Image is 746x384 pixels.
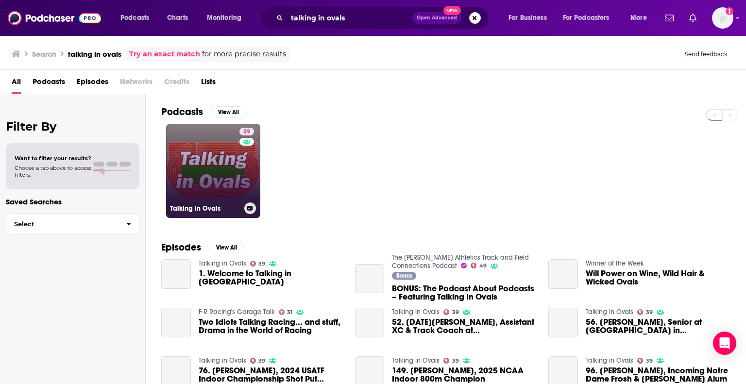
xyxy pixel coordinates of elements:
[548,308,578,337] a: 56. Peyton Hollis, Senior at Union Catholic High School in NJ
[586,318,730,334] span: 56. [PERSON_NAME], Senior at [GEOGRAPHIC_DATA] in [GEOGRAPHIC_DATA]
[209,242,244,253] button: View All
[15,155,91,162] span: Want to filter your results?
[637,309,653,315] a: 39
[32,50,56,59] h3: Search
[392,318,537,334] span: 52. [DATE][PERSON_NAME], Assistant XC & Track Coach at [GEOGRAPHIC_DATA]
[15,165,91,178] span: Choose a tab above to access filters.
[239,128,254,135] a: 39
[630,11,647,25] span: More
[199,367,343,383] a: 76. Jordan Geist, 2024 USATF Indoor Championship Shot Put Bronze Medalist
[199,269,343,286] a: 1. Welcome to Talking in Ovals
[712,7,733,29] img: User Profile
[557,10,624,26] button: open menu
[646,359,653,363] span: 39
[161,10,194,26] a: Charts
[392,318,537,334] a: 52. Noel Whitall-Johnson, Assistant XC & Track Coach at Toms River North HS
[586,318,730,334] a: 56. Peyton Hollis, Senior at Union Catholic High School in NJ
[258,262,265,266] span: 39
[77,74,108,94] a: Episodes
[120,74,153,94] span: Networks
[479,264,487,268] span: 49
[258,359,265,363] span: 39
[201,74,216,94] a: Lists
[6,221,119,227] span: Select
[392,308,440,316] a: Talking in Ovals
[68,50,121,59] h3: talking in ovals
[712,7,733,29] span: Logged in as GregKubie
[161,106,246,118] a: PodcastsView All
[392,356,440,365] a: Talking in Ovals
[243,127,250,137] span: 39
[161,241,244,253] a: EpisodesView All
[6,119,139,134] h2: Filter By
[509,11,547,25] span: For Business
[586,269,730,286] a: Will Power on Wine, Wild Hair & Wicked Ovals
[355,264,385,294] a: BONUS: The Podcast About Podcasts – Featuring Talking In Ovals
[161,259,191,289] a: 1. Welcome to Talking in Ovals
[646,310,653,315] span: 39
[355,308,385,337] a: 52. Noel Whitall-Johnson, Assistant XC & Track Coach at Toms River North HS
[443,358,459,364] a: 39
[396,273,412,279] span: Bonus
[563,11,610,25] span: For Podcasters
[682,50,730,58] button: Send feedback
[443,6,461,15] span: New
[12,74,21,94] a: All
[586,356,633,365] a: Talking in Ovals
[166,124,260,218] a: 39Talking in Ovals
[6,213,139,235] button: Select
[279,309,293,315] a: 31
[452,359,459,363] span: 39
[685,10,700,26] a: Show notifications dropdown
[167,11,188,25] span: Charts
[250,358,266,364] a: 39
[161,241,201,253] h2: Episodes
[170,204,240,213] h3: Talking in Ovals
[586,367,730,383] span: 96. [PERSON_NAME], Incoming Notre Dame Frosh & [PERSON_NAME] Alum
[199,259,246,267] a: Talking in Ovals
[412,12,461,24] button: Open AdvancedNew
[270,7,498,29] div: Search podcasts, credits, & more...
[199,356,246,365] a: Talking in Ovals
[417,16,457,20] span: Open Advanced
[129,49,200,60] a: Try an exact match
[586,259,644,267] a: Winner of the Week
[161,308,191,337] a: Two Idiots Talking Racing... and stuff, Drama in the World of Racing
[114,10,162,26] button: open menu
[250,261,266,267] a: 39
[33,74,65,94] a: Podcasts
[392,253,529,270] a: The Gill Athletics Track and Field Connections Podcast
[202,49,286,60] span: for more precise results
[471,263,487,268] a: 49
[392,367,537,383] span: 149. [PERSON_NAME], 2025 NCAA Indoor 800m Champion
[199,318,343,334] a: Two Idiots Talking Racing... and stuff, Drama in the World of Racing
[8,9,101,27] img: Podchaser - Follow, Share and Rate Podcasts
[661,10,678,26] a: Show notifications dropdown
[392,284,537,301] a: BONUS: The Podcast About Podcasts – Featuring Talking In Ovals
[199,308,275,316] a: F-R Racing's Garage Talk
[199,367,343,383] span: 76. [PERSON_NAME], 2024 USATF Indoor Championship Shot Put Bronze Medalist
[502,10,559,26] button: open menu
[199,269,343,286] span: 1. Welcome to Talking in [GEOGRAPHIC_DATA]
[586,308,633,316] a: Talking in Ovals
[624,10,659,26] button: open menu
[392,367,537,383] a: 149. Matti Erickson, 2025 NCAA Indoor 800m Champion
[586,367,730,383] a: 96. Drew Griffith, Incoming Notre Dame Frosh & Butler HS Alum
[548,259,578,289] a: Will Power on Wine, Wild Hair & Wicked Ovals
[287,10,412,26] input: Search podcasts, credits, & more...
[207,11,241,25] span: Monitoring
[726,7,733,15] svg: Add a profile image
[712,7,733,29] button: Show profile menu
[200,10,254,26] button: open menu
[452,310,459,315] span: 39
[637,358,653,364] a: 39
[287,310,292,315] span: 31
